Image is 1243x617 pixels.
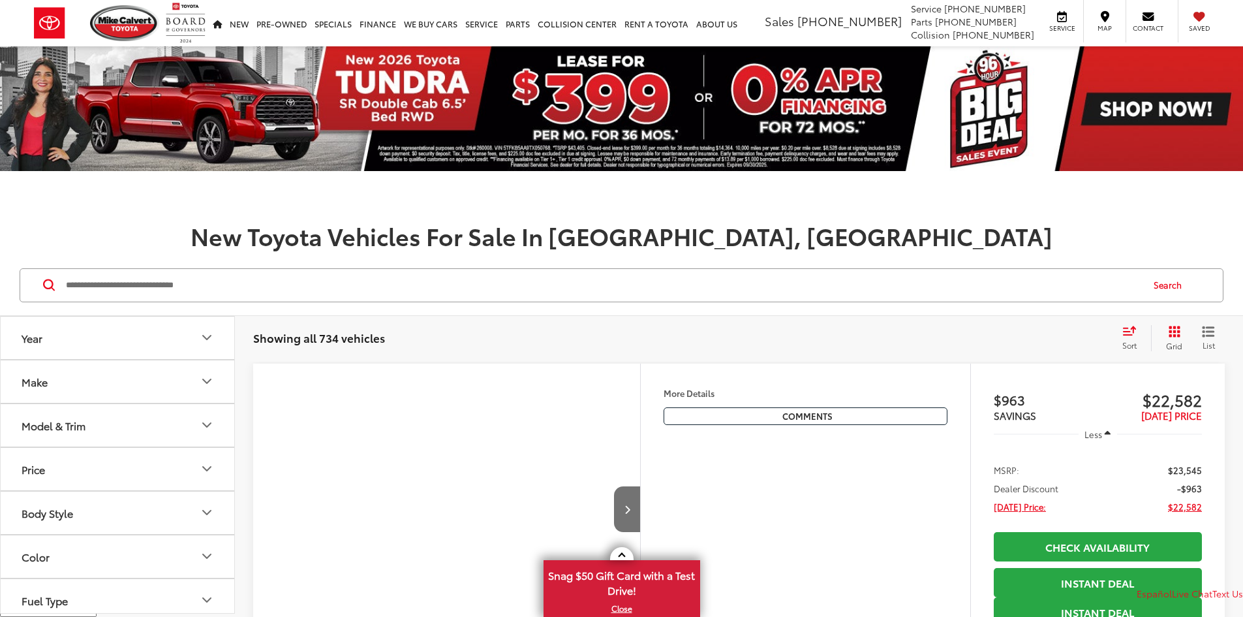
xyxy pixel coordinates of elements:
div: Fuel Type [22,594,68,607]
button: Body StyleBody Style [1,492,236,534]
span: Dealer Discount [994,482,1058,495]
span: $963 [994,390,1098,409]
span: Less [1084,428,1102,440]
span: [PHONE_NUMBER] [797,12,902,29]
span: Showing all 734 vehicles [253,330,385,345]
span: [PHONE_NUMBER] [944,2,1026,15]
span: [DATE] PRICE [1141,408,1202,422]
button: YearYear [1,317,236,359]
span: [PHONE_NUMBER] [935,15,1017,28]
div: Body Style [22,507,73,519]
div: Price [22,463,45,475]
span: MSRP: [994,464,1019,477]
span: Comments [782,410,833,422]
span: List [1202,340,1215,351]
button: MakeMake [1,360,236,403]
a: Live Chat [1172,587,1212,600]
div: Color [199,548,215,564]
span: -$963 [1177,482,1202,495]
span: Collision [911,28,950,41]
button: Model & TrimModel & Trim [1,404,236,447]
div: Fuel Type [199,592,215,608]
span: $23,545 [1168,464,1202,477]
span: $22,582 [1097,390,1202,409]
span: Parts [911,15,932,28]
img: Mike Calvert Toyota [90,5,159,41]
button: Search [1141,269,1201,302]
div: Model & Trim [22,419,85,432]
div: Year [199,330,215,345]
span: Service [911,2,942,15]
div: Color [22,550,50,563]
a: Text Us [1212,587,1243,600]
div: Year [22,332,42,344]
a: Check Availability [994,532,1202,562]
button: List View [1192,325,1225,351]
div: Make [199,373,215,389]
div: Make [22,375,48,388]
a: Instant Deal [994,568,1202,597]
button: ColorColor [1,535,236,578]
button: Next image [614,486,640,532]
button: PricePrice [1,448,236,490]
span: Grid [1166,340,1182,351]
span: [PHONE_NUMBER] [953,28,1034,41]
div: Body Style [199,505,215,520]
input: Search by Make, Model, or Keyword [65,270,1141,301]
span: Service [1047,24,1077,33]
span: Sort [1122,340,1137,351]
span: Sales [765,12,794,29]
button: Select sort value [1116,325,1151,351]
span: SAVINGS [994,408,1036,422]
button: Less [1079,422,1118,446]
button: Comments [664,407,947,425]
span: Map [1090,24,1119,33]
h4: More Details [664,388,947,398]
div: Price [199,461,215,477]
span: Snag $50 Gift Card with a Test Drive! [545,562,699,601]
button: Grid View [1151,325,1192,351]
span: Saved [1185,24,1214,33]
span: [DATE] Price: [994,500,1046,513]
span: Contact [1133,24,1163,33]
div: Model & Trim [199,417,215,433]
span: $22,582 [1168,500,1202,513]
a: Español [1137,587,1172,600]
